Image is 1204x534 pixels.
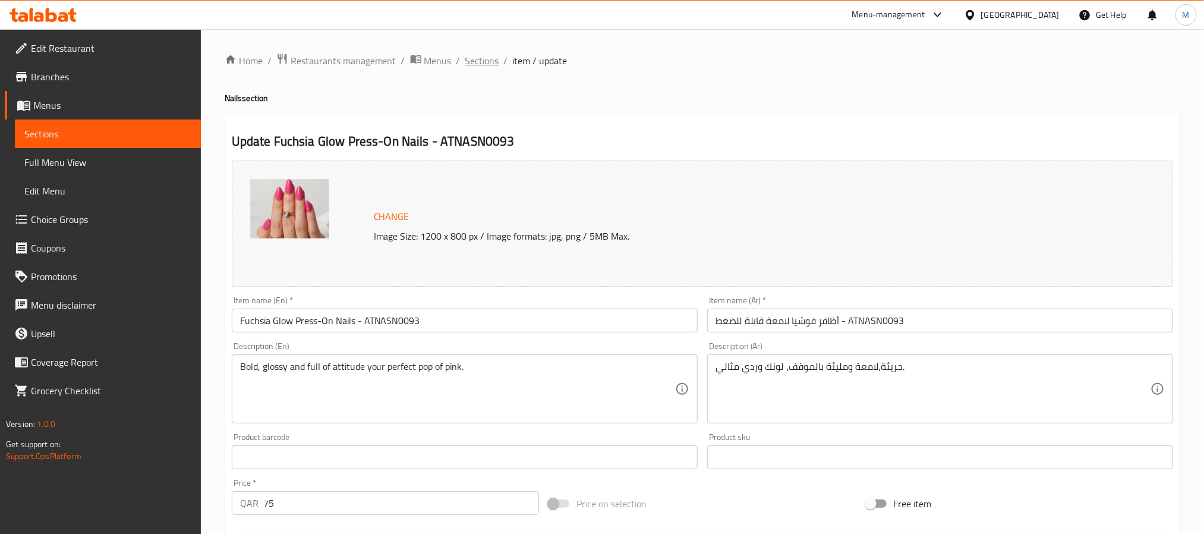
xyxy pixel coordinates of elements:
input: Please enter price [263,491,539,515]
span: Full Menu View [24,155,191,169]
a: Sections [15,120,201,148]
a: Coupons [5,234,201,262]
span: Coupons [31,241,191,255]
li: / [267,54,272,68]
span: Free item [894,497,932,511]
a: Branches [5,62,201,91]
a: Support.OpsPlatform [6,448,81,464]
a: Promotions [5,262,201,291]
span: Grocery Checklist [31,384,191,398]
h4: Nails section [225,92,1180,104]
button: Change [369,205,414,229]
span: Price on selection [576,497,647,511]
span: item / update [513,54,568,68]
span: Choice Groups [31,212,191,227]
input: Please enter product sku [707,445,1173,469]
textarea: Bold, glossy and full of attitude your perfect pop of pink. [240,361,675,417]
img: mmw_638867137850266330 [250,179,329,238]
span: Get support on: [6,436,61,452]
a: Menu disclaimer [5,291,201,319]
a: Choice Groups [5,205,201,234]
span: Menu disclaimer [31,298,191,312]
h2: Update Fuchsia Glow Press-On Nails - ATNASN0093 [232,133,1173,150]
input: Please enter product barcode [232,445,698,469]
a: Sections [465,54,499,68]
span: Restaurants management [291,54,396,68]
a: Menus [410,53,452,68]
a: Restaurants management [276,53,396,68]
li: / [504,54,508,68]
a: Menus [5,91,201,120]
a: Home [225,54,263,68]
input: Enter name Ar [707,309,1173,332]
span: Edit Menu [24,184,191,198]
span: Menus [33,98,191,112]
span: Promotions [31,269,191,284]
p: Image Size: 1200 x 800 px / Image formats: jpg, png / 5MB Max. [369,229,1048,243]
a: Upsell [5,319,201,348]
span: Change [374,208,409,225]
li: / [401,54,405,68]
span: Coverage Report [31,355,191,369]
span: Branches [31,70,191,84]
div: [GEOGRAPHIC_DATA] [981,8,1060,21]
a: Grocery Checklist [5,376,201,405]
a: Full Menu View [15,148,201,177]
p: QAR [240,496,259,510]
span: Menus [424,54,452,68]
div: Menu-management [852,8,925,22]
textarea: جريئة،لامعة ومليئة بالموقف، لونك وردي مثالي. [716,361,1151,417]
span: Version: [6,416,35,432]
span: Upsell [31,326,191,341]
li: / [456,54,461,68]
nav: breadcrumb [225,53,1180,68]
span: 1.0.0 [37,416,55,432]
a: Edit Menu [15,177,201,205]
span: Edit Restaurant [31,41,191,55]
span: Sections [24,127,191,141]
a: Edit Restaurant [5,34,201,62]
a: Coverage Report [5,348,201,376]
input: Enter name En [232,309,698,332]
span: M [1183,8,1190,21]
